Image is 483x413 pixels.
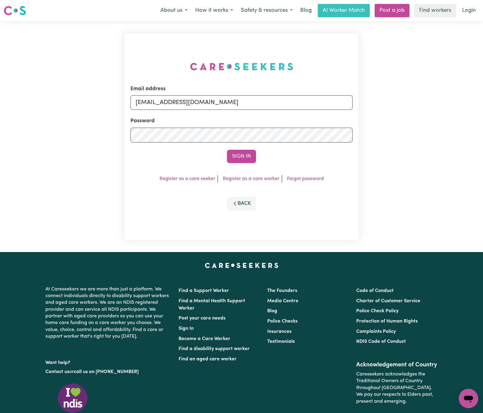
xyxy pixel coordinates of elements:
[45,284,171,343] p: At Careseekers we are more than just a platform. We connect individuals directly to disability su...
[267,309,277,313] a: Blog
[45,366,171,378] p: or
[414,4,456,17] a: Find workers
[179,299,245,311] a: Find a Mental Health Support Worker
[179,346,250,351] a: Find a disability support worker
[356,299,420,303] a: Charter of Customer Service
[227,197,256,210] button: Back
[267,339,295,344] a: Testimonials
[287,176,324,181] a: Forgot password
[45,369,69,374] a: Contact us
[179,288,229,293] a: Find a Support Worker
[179,357,237,362] a: Find an aged care worker
[458,4,479,17] a: Login
[356,288,394,293] a: Code of Conduct
[267,329,291,334] a: Insurances
[205,263,278,268] a: Careseekers home page
[159,176,215,181] a: Register as a care seeker
[130,95,353,110] input: Email address
[191,4,237,17] button: How it works
[179,326,194,331] a: Sign In
[130,85,166,93] label: Email address
[156,4,191,17] button: About us
[267,299,298,303] a: Media Centre
[356,361,438,369] h2: Acknowledgement of Country
[375,4,409,17] a: Post a job
[356,319,418,324] a: Protection of Human Rights
[356,329,396,334] a: Complaints Policy
[227,150,256,163] button: Sign In
[45,357,171,366] p: Want help?
[297,4,315,17] a: Blog
[459,389,478,408] iframe: Button to launch messaging window
[179,316,225,321] a: Post your care needs
[356,369,438,407] p: Careseekers acknowledges the Traditional Owners of Country throughout [GEOGRAPHIC_DATA]. We pay o...
[179,336,230,341] a: Become a Care Worker
[4,5,26,16] img: Careseekers logo
[74,369,139,374] a: call us on [PHONE_NUMBER]
[267,288,297,293] a: The Founders
[130,117,155,125] label: Password
[356,309,399,313] a: Police Check Policy
[223,176,279,181] a: Register as a care worker
[356,339,406,344] a: NDIS Code of Conduct
[4,4,26,18] a: Careseekers logo
[318,4,370,17] a: AI Worker Match
[267,319,297,324] a: Police Checks
[237,4,297,17] button: Safety & resources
